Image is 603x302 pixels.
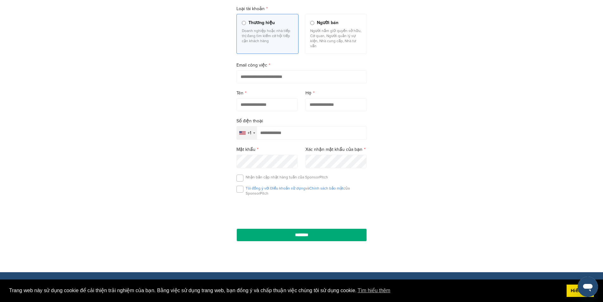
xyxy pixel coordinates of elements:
[309,186,343,190] a: Chính sách bảo mật
[248,20,275,25] font: Thương hiệu
[567,285,594,297] a: bỏ qua thông báo cookie
[248,130,251,136] font: +1
[236,6,265,11] font: Loại tài khoản
[236,147,255,152] font: Mật khẩu
[236,118,263,124] font: Số điện thoại
[237,126,257,139] div: Quốc gia đã chọn
[578,277,598,297] iframe: Nút để mở cửa sổ nhắn tin
[242,29,290,43] font: Doanh nghiệp hoặc nhà tiếp thị đang tìm kiếm cơ hội tiếp cận khách hàng
[310,21,314,25] input: Người bán Người nắm giữ quyền sở hữu, Cơ quan, Người quản lý sự kiện, Nhà cung cấp, Nhà tư vấn
[242,21,246,25] input: Thương hiệu Doanh nghiệp hoặc nhà tiếp thị đang tìm kiếm cơ hội tiếp cận khách hàng
[305,147,362,152] font: Xác nhận mật khẩu của bạn
[358,288,390,293] font: Tìm hiểu thêm
[236,90,243,96] font: Tên
[571,288,590,293] font: Hiểu rồi!
[9,288,357,293] font: Trang web này sử dụng cookie để cải thiện trải nghiệm của bạn. Bằng việc sử dụng trang web, bạn đ...
[236,62,267,68] font: Email công việc
[305,90,311,96] font: Họ
[246,186,306,190] a: Tôi đồng ý với Điều khoản sử dụng
[317,20,338,25] font: Người bán
[246,175,328,179] font: Nhận bản cập nhật hàng tuần của SponsorPitch
[357,286,392,295] a: tìm hiểu thêm về cookie
[310,29,361,48] font: Người nắm giữ quyền sở hữu, Cơ quan, Người quản lý sự kiện, Nhà cung cấp, Nhà tư vấn
[266,201,338,219] iframe: reCAPTCHA
[305,186,309,190] font: và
